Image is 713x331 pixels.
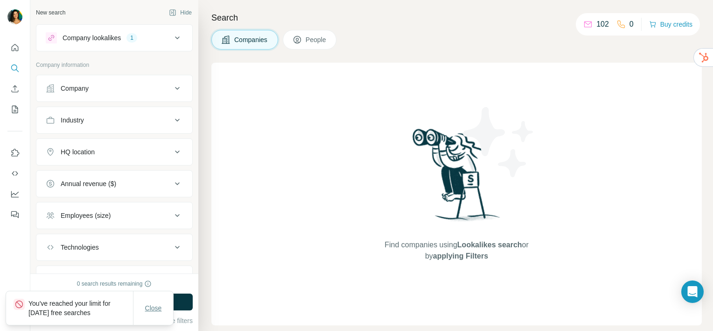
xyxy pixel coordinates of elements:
button: Annual revenue ($) [36,173,192,195]
p: 102 [596,19,609,30]
span: Find companies using or by [382,239,531,262]
button: Industry [36,109,192,131]
div: 0 search results remaining [77,280,152,288]
button: Technologies [36,236,192,259]
button: Company [36,77,192,100]
button: Keywords [36,268,192,290]
div: HQ location [61,147,95,157]
button: Use Surfe on LinkedIn [7,144,22,161]
span: Companies [234,35,268,44]
div: Annual revenue ($) [61,179,116,188]
img: Surfe Illustration - Woman searching with binoculars [408,126,505,230]
button: Enrich CSV [7,80,22,97]
span: People [306,35,327,44]
div: Industry [61,115,84,125]
div: Technologies [61,243,99,252]
button: Company lookalikes1 [36,27,192,49]
button: Buy credits [649,18,692,31]
h4: Search [211,11,702,24]
button: Feedback [7,206,22,223]
img: Avatar [7,9,22,24]
div: Company [61,84,89,93]
button: Use Surfe API [7,165,22,182]
button: Employees (size) [36,204,192,227]
div: Employees (size) [61,211,111,220]
div: Company lookalikes [63,33,121,43]
button: Search [7,60,22,77]
div: New search [36,8,65,17]
div: Open Intercom Messenger [681,281,704,303]
p: 0 [629,19,634,30]
button: Hide [162,6,198,20]
button: Dashboard [7,186,22,202]
span: Lookalikes search [457,241,522,249]
button: Close [139,300,168,317]
button: My lists [7,101,22,118]
button: HQ location [36,141,192,163]
p: You've reached your limit for [DATE] free searches [28,299,133,317]
img: Surfe Illustration - Stars [457,100,541,184]
button: Quick start [7,39,22,56]
span: Close [145,303,162,313]
div: 1 [126,34,137,42]
span: applying Filters [433,252,488,260]
p: Company information [36,61,193,69]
